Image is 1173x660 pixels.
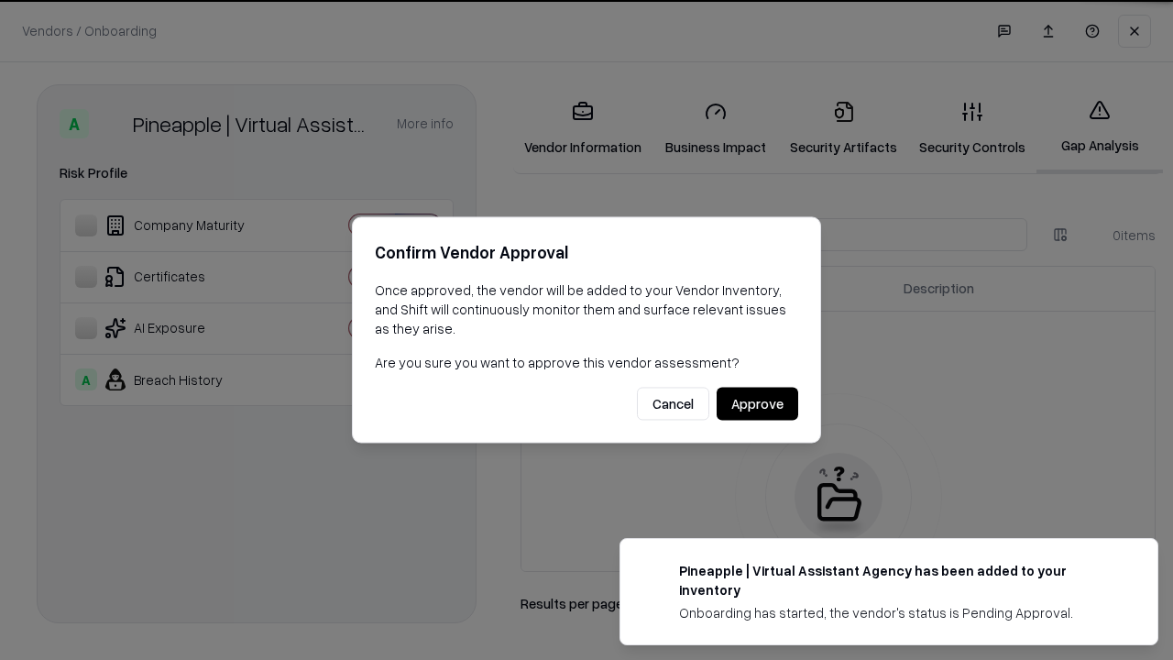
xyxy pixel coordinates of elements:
h2: Confirm Vendor Approval [375,239,798,266]
button: Cancel [637,388,709,421]
p: Once approved, the vendor will be added to your Vendor Inventory, and Shift will continuously mon... [375,280,798,338]
p: Are you sure you want to approve this vendor assessment? [375,353,798,372]
img: trypineapple.com [642,561,664,583]
div: Pineapple | Virtual Assistant Agency has been added to your inventory [679,561,1113,599]
button: Approve [717,388,798,421]
div: Onboarding has started, the vendor's status is Pending Approval. [679,603,1113,622]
